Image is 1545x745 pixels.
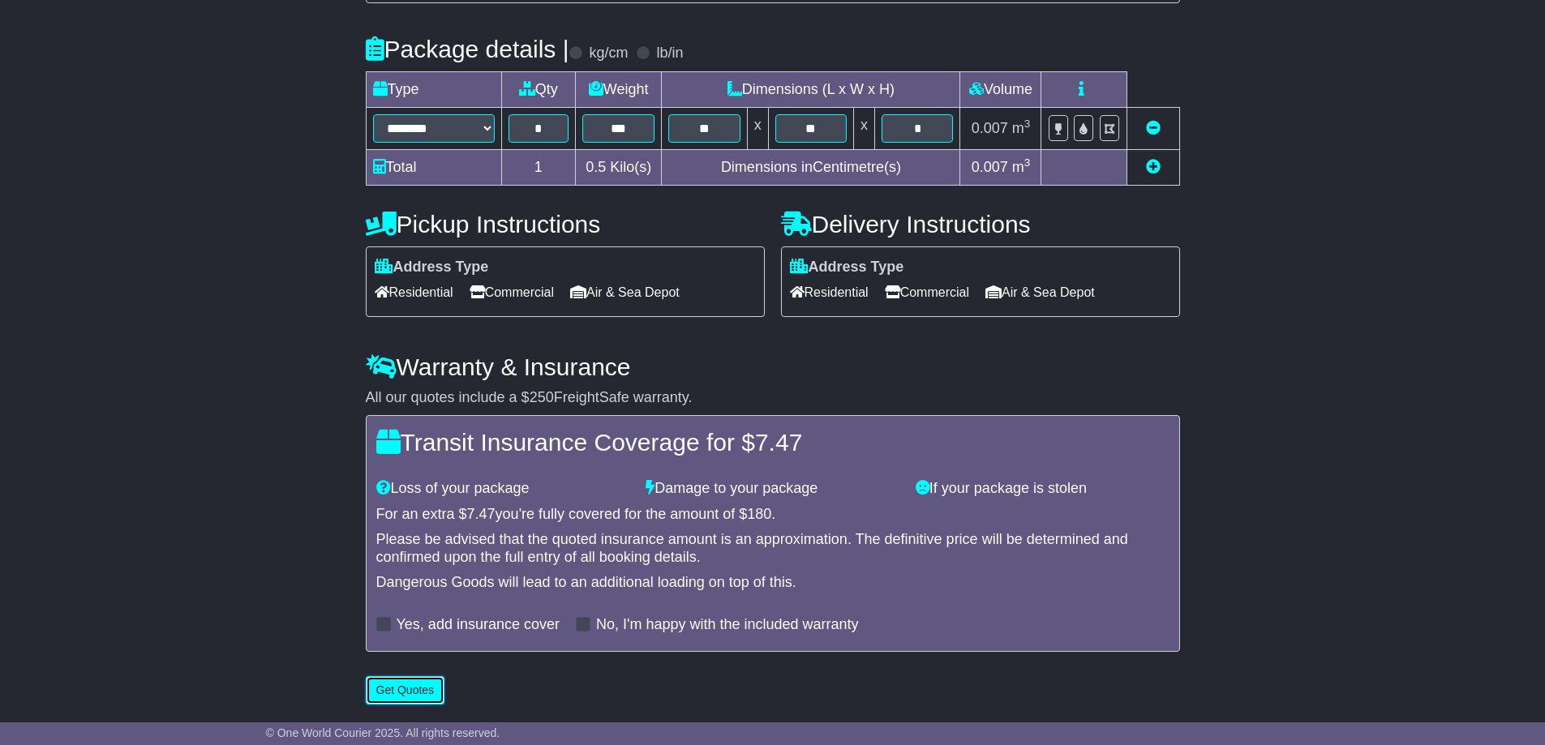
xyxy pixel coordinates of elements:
[747,506,771,522] span: 180
[375,259,489,276] label: Address Type
[570,280,680,305] span: Air & Sea Depot
[596,616,859,634] label: No, I'm happy with the included warranty
[656,45,683,62] label: lb/in
[960,71,1041,107] td: Volume
[1146,159,1161,175] a: Add new item
[1146,120,1161,136] a: Remove this item
[366,149,501,185] td: Total
[972,120,1008,136] span: 0.007
[470,280,554,305] span: Commercial
[781,211,1180,238] h4: Delivery Instructions
[586,159,606,175] span: 0.5
[375,280,453,305] span: Residential
[467,506,496,522] span: 7.47
[1024,118,1031,130] sup: 3
[747,107,768,149] td: x
[501,149,576,185] td: 1
[576,149,662,185] td: Kilo(s)
[376,429,1169,456] h4: Transit Insurance Coverage for $
[755,429,802,456] span: 7.47
[266,726,500,739] span: © One World Courier 2025. All rights reserved.
[366,36,569,62] h4: Package details |
[376,574,1169,592] div: Dangerous Goods will lead to an additional loading on top of this.
[854,107,875,149] td: x
[1024,156,1031,169] sup: 3
[530,389,554,405] span: 250
[1012,159,1031,175] span: m
[885,280,969,305] span: Commercial
[662,71,960,107] td: Dimensions (L x W x H)
[972,159,1008,175] span: 0.007
[368,480,638,498] div: Loss of your package
[790,280,869,305] span: Residential
[662,149,960,185] td: Dimensions in Centimetre(s)
[366,71,501,107] td: Type
[1012,120,1031,136] span: m
[589,45,628,62] label: kg/cm
[366,211,765,238] h4: Pickup Instructions
[501,71,576,107] td: Qty
[985,280,1095,305] span: Air & Sea Depot
[637,480,908,498] div: Damage to your package
[366,353,1180,380] h4: Warranty & Insurance
[376,506,1169,524] div: For an extra $ you're fully covered for the amount of $ .
[376,531,1169,566] div: Please be advised that the quoted insurance amount is an approximation. The definitive price will...
[366,389,1180,407] div: All our quotes include a $ FreightSafe warranty.
[576,71,662,107] td: Weight
[366,676,445,704] button: Get Quotes
[790,259,904,276] label: Address Type
[397,616,560,634] label: Yes, add insurance cover
[908,480,1178,498] div: If your package is stolen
